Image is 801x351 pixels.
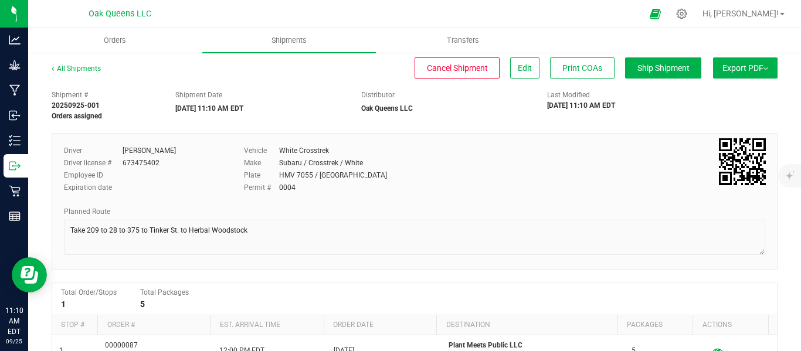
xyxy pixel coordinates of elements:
[719,138,766,185] img: Scan me!
[642,2,668,25] span: Open Ecommerce Menu
[244,158,279,168] label: Make
[88,35,142,46] span: Orders
[244,145,279,156] label: Vehicle
[637,63,690,73] span: Ship Shipment
[244,182,279,193] label: Permit #
[9,185,21,197] inline-svg: Retail
[719,138,766,185] qrcode: 20250925-001
[702,9,779,18] span: Hi, [PERSON_NAME]!
[97,315,211,335] th: Order #
[562,63,602,73] span: Print COAs
[550,57,615,79] button: Print COAs
[5,305,23,337] p: 11:10 AM EDT
[52,112,102,120] strong: Orders assigned
[361,104,413,113] strong: Oak Queens LLC
[713,57,778,79] button: Export PDF
[279,182,296,193] div: 0004
[64,170,123,180] label: Employee ID
[52,90,158,100] span: Shipment #
[9,160,21,172] inline-svg: Outbound
[279,158,363,168] div: Subaru / Crosstrek / White
[52,64,101,73] a: All Shipments
[244,170,279,180] label: Plate
[9,34,21,46] inline-svg: Analytics
[9,135,21,146] inline-svg: Inventory
[9,110,21,121] inline-svg: Inbound
[415,57,500,79] button: Cancel Shipment
[64,182,123,193] label: Expiration date
[674,8,689,19] div: Manage settings
[510,57,539,79] button: Edit
[625,57,701,79] button: Ship Shipment
[9,210,21,222] inline-svg: Reports
[693,315,768,335] th: Actions
[279,145,329,156] div: White Crosstrek
[175,90,222,100] label: Shipment Date
[64,158,123,168] label: Driver license #
[52,101,100,110] strong: 20250925-001
[123,145,176,156] div: [PERSON_NAME]
[376,28,550,53] a: Transfers
[449,340,617,351] p: Plant Meets Public LLC
[12,257,47,292] iframe: Resource center
[547,101,615,110] strong: [DATE] 11:10 AM EDT
[9,59,21,71] inline-svg: Grow
[256,35,323,46] span: Shipments
[427,63,488,73] span: Cancel Shipment
[436,315,617,335] th: Destination
[9,84,21,96] inline-svg: Manufacturing
[5,337,23,346] p: 09/25
[279,170,387,180] div: HMV 7055 / [GEOGRAPHIC_DATA]
[361,90,395,100] label: Distributor
[547,90,590,100] label: Last Modified
[28,28,202,53] a: Orders
[211,315,324,335] th: Est. arrival time
[52,315,97,335] th: Stop #
[202,28,376,53] a: Shipments
[140,288,189,297] span: Total Packages
[64,145,123,156] label: Driver
[324,315,437,335] th: Order date
[518,63,532,73] span: Edit
[89,9,151,19] span: Oak Queens LLC
[64,207,110,216] span: Planned Route
[175,104,243,113] strong: [DATE] 11:10 AM EDT
[61,299,66,309] strong: 1
[123,158,159,168] div: 673475402
[61,288,117,297] span: Total Order/Stops
[722,63,768,73] span: Export PDF
[431,35,495,46] span: Transfers
[140,299,145,309] strong: 5
[617,315,693,335] th: Packages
